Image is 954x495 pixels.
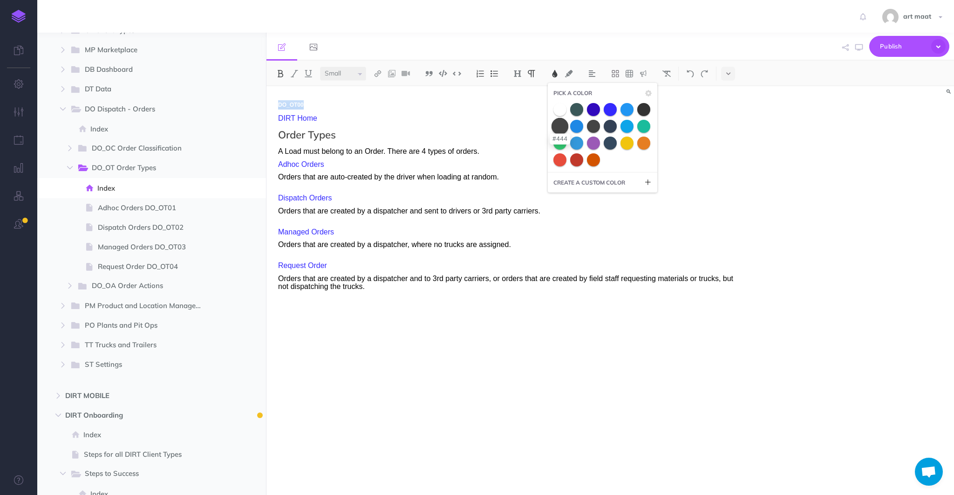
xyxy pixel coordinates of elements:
span: DIRT Onboarding [65,410,198,421]
img: logo-mark.svg [12,10,26,23]
a: DIRT Home [278,114,317,122]
span: Publish [880,39,927,54]
img: Text background color button [565,70,573,77]
a: Request Order [278,261,327,269]
span: DT Data [85,83,196,96]
img: Unordered list button [490,70,498,77]
span: Steps to Success [85,468,196,480]
img: dba3bd9ff28af6bcf6f79140cf744780.jpg [882,9,899,25]
p: A Load must belong to an Order. There are 4 types of orders. [278,147,736,156]
span: DB Dashboard [85,64,196,76]
span: Index [90,124,210,135]
img: Link button [374,70,382,77]
span: PM Product and Location Management [85,300,211,312]
span: Request Order DO_OT04 [98,261,210,272]
img: Callout dropdown menu button [639,70,647,77]
span: DO_OT Order Types [92,162,196,174]
small: CREATE A CUSTOM COLOR [553,178,625,187]
a: Adhoc Orders [278,160,324,168]
span: Steps for all DIRT Client Types [84,449,210,460]
img: Redo [700,70,709,77]
span: Managed Orders DO_OT03 [98,241,210,253]
img: Ordered list button [476,70,484,77]
img: Alignment dropdown menu button [588,70,596,77]
img: Add image button [388,70,396,77]
img: Underline button [304,70,313,77]
img: Headings dropdown button [513,70,522,77]
a: Managed Orders [278,228,334,236]
span: Dispatch Orders DO_OT02 [98,222,210,233]
span: MP Marketplace [85,44,196,56]
img: Inline code button [453,70,461,77]
img: Text color button [551,70,559,77]
span: TT Trucks and Trailers [85,339,196,351]
span: DO_OT00 [278,102,304,108]
span: Adhoc Orders DO_OT01 [98,202,210,213]
img: Blockquote button [425,70,433,77]
span: art maat [899,12,936,21]
img: Italic button [290,70,299,77]
img: Undo [686,70,695,77]
img: Paragraph button [527,70,536,77]
span: Index [83,429,210,440]
span: DO Dispatch - Orders [85,103,196,116]
p: Orders that are created by a dispatcher, where no trucks are assigned. [278,241,736,257]
img: Clear styles button [662,70,671,77]
span: Index [97,183,210,194]
img: Add video button [402,70,410,77]
span: ST Settings [85,359,196,371]
img: Bold button [276,70,285,77]
span: DIRT MOBILE [65,390,198,401]
img: Create table button [625,70,634,77]
span: PICK A COLOR [553,89,592,97]
p: Orders that are created by a dispatcher and to 3rd party carriers, or orders that are created by ... [278,275,736,291]
span: DO_OA Order Actions [92,280,196,292]
a: Dispatch Orders [278,194,332,202]
h2: Order Types [278,129,736,140]
span: DO_OC Order Classification [92,143,196,155]
span: PO Plants and Pit Ops [85,320,196,332]
a: Open chat [915,458,943,486]
p: Orders that are created by a dispatcher and sent to drivers or 3rd party carriers. [278,207,736,223]
p: Orders that are auto-created by the driver when loading at random. [278,173,736,189]
button: Publish [869,36,949,57]
img: Code block button [439,70,447,77]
